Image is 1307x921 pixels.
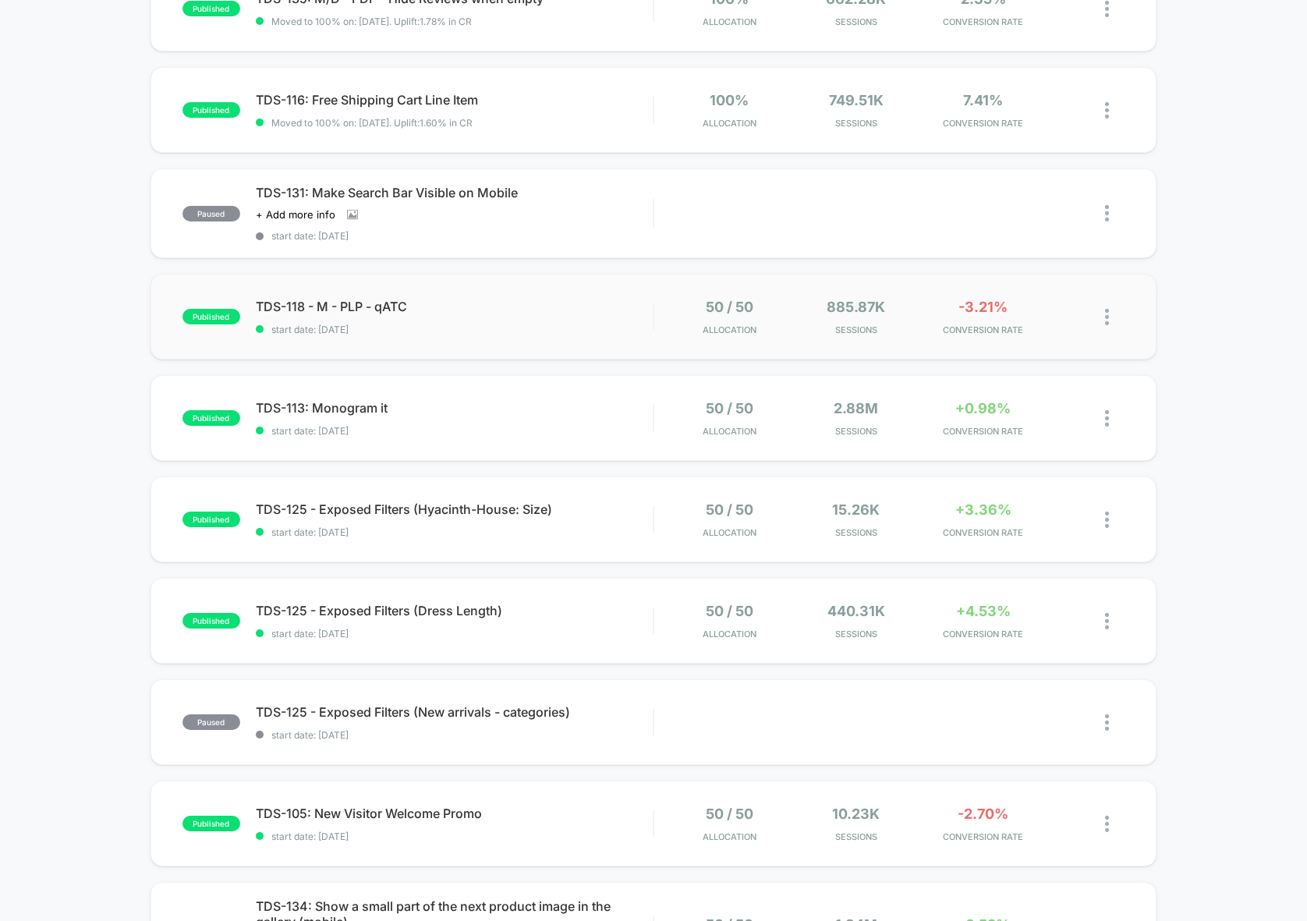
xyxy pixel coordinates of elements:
span: 440.31k [827,603,885,619]
img: close [1105,512,1109,528]
span: 50 / 50 [706,299,753,315]
span: + Add more info [256,208,335,221]
span: 2.88M [834,400,878,416]
span: published [182,512,240,527]
span: start date: [DATE] [256,526,653,538]
span: CONVERSION RATE [923,324,1043,335]
span: Sessions [796,426,916,437]
span: 100% [710,92,749,108]
span: CONVERSION RATE [923,16,1043,27]
span: 50 / 50 [706,603,753,619]
img: close [1105,205,1109,221]
span: TDS-125 - Exposed Filters (New arrivals - categories) [256,704,653,720]
span: Sessions [796,831,916,842]
span: 10.23k [832,806,880,822]
span: Allocation [703,527,756,538]
span: TDS-118 - M - PLP - qATC [256,299,653,314]
span: +4.53% [956,603,1011,619]
span: published [182,309,240,324]
span: 15.26k [832,501,880,518]
img: close [1105,410,1109,427]
span: -2.70% [958,806,1008,822]
span: CONVERSION RATE [923,831,1043,842]
span: TDS-105: New Visitor Welcome Promo [256,806,653,821]
img: close [1105,1,1109,17]
span: start date: [DATE] [256,831,653,842]
span: CONVERSION RATE [923,426,1043,437]
span: Sessions [796,629,916,639]
span: Sessions [796,324,916,335]
span: Moved to 100% on: [DATE] . Uplift: 1.60% in CR [271,117,473,129]
img: close [1105,102,1109,119]
span: +3.36% [955,501,1011,518]
span: Allocation [703,426,756,437]
span: published [182,816,240,831]
span: 50 / 50 [706,501,753,518]
span: TDS-125 - Exposed Filters (Dress Length) [256,603,653,618]
span: Allocation [703,629,756,639]
span: TDS-125 - Exposed Filters (Hyacinth-House: Size) [256,501,653,517]
span: TDS-113: Monogram it [256,400,653,416]
img: close [1105,714,1109,731]
span: Allocation [703,16,756,27]
span: CONVERSION RATE [923,527,1043,538]
span: start date: [DATE] [256,628,653,639]
span: TDS-116: Free Shipping Cart Line Item [256,92,653,108]
span: published [182,1,240,16]
span: Sessions [796,118,916,129]
span: CONVERSION RATE [923,118,1043,129]
span: Allocation [703,831,756,842]
span: paused [182,206,240,221]
img: close [1105,613,1109,629]
span: 749.51k [829,92,884,108]
span: Sessions [796,16,916,27]
span: 7.41% [963,92,1003,108]
span: start date: [DATE] [256,425,653,437]
img: close [1105,816,1109,832]
span: 885.87k [827,299,885,315]
span: CONVERSION RATE [923,629,1043,639]
span: start date: [DATE] [256,324,653,335]
span: published [182,613,240,629]
span: 50 / 50 [706,400,753,416]
img: close [1105,309,1109,325]
span: Allocation [703,324,756,335]
span: paused [182,714,240,730]
span: -3.21% [958,299,1008,315]
span: start date: [DATE] [256,230,653,242]
span: Allocation [703,118,756,129]
span: start date: [DATE] [256,729,653,741]
span: +0.98% [955,400,1011,416]
span: Moved to 100% on: [DATE] . Uplift: 1.78% in CR [271,16,472,27]
span: TDS-131: Make Search Bar Visible on Mobile [256,185,653,200]
span: published [182,410,240,426]
span: 50 / 50 [706,806,753,822]
span: published [182,102,240,118]
span: Sessions [796,527,916,538]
